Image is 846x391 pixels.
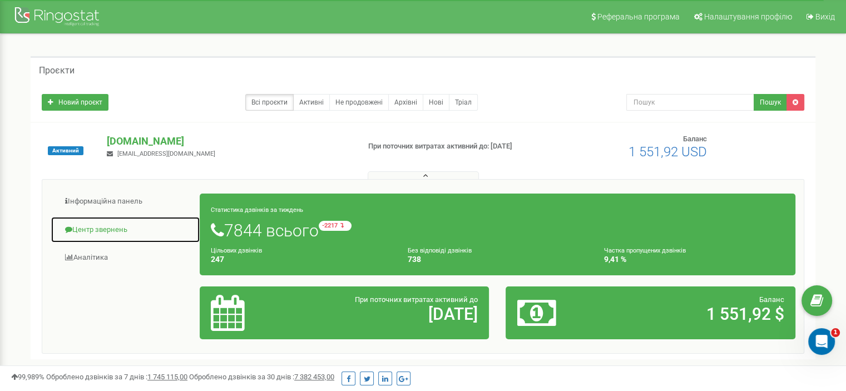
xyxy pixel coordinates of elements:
[408,247,472,254] small: Без відповіді дзвінків
[211,255,391,264] h4: 247
[293,94,330,111] a: Активні
[612,305,784,323] h2: 1 551,92 $
[704,12,792,21] span: Налаштування профілю
[815,12,835,21] span: Вихід
[629,144,707,160] span: 1 551,92 USD
[211,247,262,254] small: Цільових дзвінків
[319,221,352,231] small: -2217
[408,255,588,264] h4: 738
[597,12,680,21] span: Реферальна програма
[294,373,334,381] u: 7 382 453,00
[368,141,546,152] p: При поточних витратах активний до: [DATE]
[604,255,784,264] h4: 9,41 %
[39,66,75,76] h5: Проєкти
[211,206,303,214] small: Статистика дзвінків за тиждень
[42,94,108,111] a: Новий проєкт
[48,146,83,155] span: Активний
[329,94,389,111] a: Не продовжені
[808,328,835,355] iframe: Intercom live chat
[831,328,840,337] span: 1
[683,135,707,143] span: Баланс
[626,94,754,111] input: Пошук
[117,150,215,157] span: [EMAIL_ADDRESS][DOMAIN_NAME]
[51,188,200,215] a: Інформаційна панель
[388,94,423,111] a: Архівні
[754,94,787,111] button: Пошук
[449,94,478,111] a: Тріал
[107,134,350,149] p: [DOMAIN_NAME]
[245,94,294,111] a: Всі проєкти
[759,295,784,304] span: Баланс
[51,216,200,244] a: Центр звернень
[211,221,784,240] h1: 7844 всього
[305,305,478,323] h2: [DATE]
[604,247,686,254] small: Частка пропущених дзвінків
[46,373,187,381] span: Оброблено дзвінків за 7 днів :
[147,373,187,381] u: 1 745 115,00
[355,295,478,304] span: При поточних витратах активний до
[189,373,334,381] span: Оброблено дзвінків за 30 днів :
[11,373,44,381] span: 99,989%
[423,94,449,111] a: Нові
[51,244,200,271] a: Аналiтика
